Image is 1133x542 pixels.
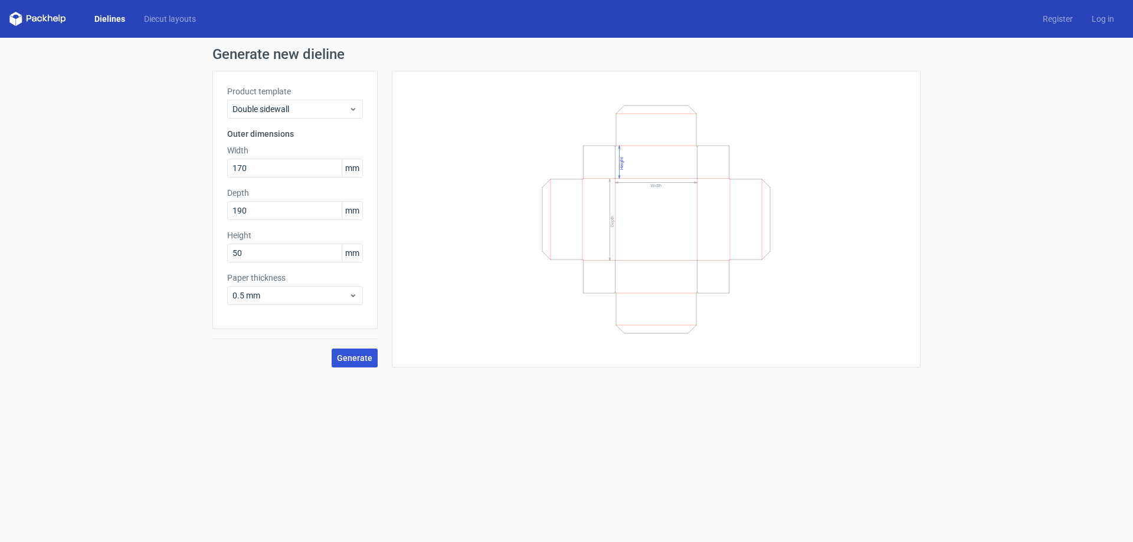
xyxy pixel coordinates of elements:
h3: Outer dimensions [227,128,363,140]
label: Height [227,229,363,241]
label: Width [227,144,363,156]
button: Generate [332,349,378,367]
span: mm [342,159,362,177]
a: Register [1033,13,1082,25]
span: mm [342,244,362,262]
span: Generate [337,354,372,362]
a: Dielines [85,13,135,25]
text: Width [650,183,662,188]
a: Diecut layouts [135,13,205,25]
span: Double sidewall [233,103,349,115]
label: Paper thickness [227,272,363,284]
span: 0.5 mm [233,290,349,301]
text: Depth [610,215,615,226]
label: Product template [227,86,363,97]
span: mm [342,202,362,219]
h1: Generate new dieline [212,47,921,61]
a: Log in [1082,13,1124,25]
label: Depth [227,187,363,199]
text: Height [619,157,624,170]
